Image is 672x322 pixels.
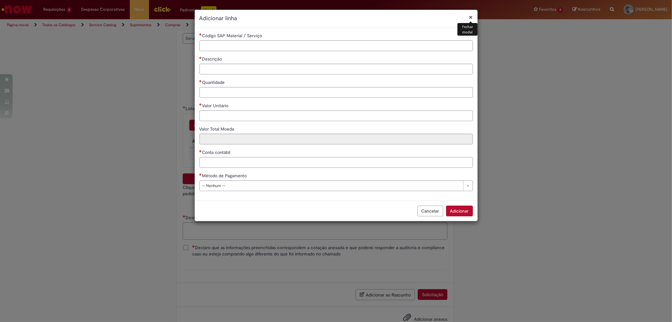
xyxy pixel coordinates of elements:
input: Descrição [199,64,473,74]
span: Código SAP Material / Serviço [202,33,264,38]
input: Código SAP Material / Serviço [199,40,473,51]
span: Somente leitura - Valor Total Moeda [199,126,236,132]
span: Necessários [199,103,202,106]
input: Valor Total Moeda [199,134,473,144]
span: Necessários [199,150,202,152]
span: Necessários [199,80,202,82]
input: Valor Unitário [199,110,473,121]
span: -- Nenhum -- [202,181,460,191]
h2: Adicionar linha [199,15,473,23]
span: Conta contábil [202,149,232,155]
span: Descrição [202,56,223,62]
span: Necessários [199,56,202,59]
span: Quantidade [202,79,226,85]
span: Necessários [199,173,202,176]
button: Cancelar [417,206,443,216]
button: Adicionar [446,206,473,216]
input: Quantidade [199,87,473,98]
div: Fechar modal [457,23,477,36]
span: Valor Unitário [202,103,230,108]
input: Conta contábil [199,157,473,168]
span: Necessários [199,33,202,36]
span: Método de Pagamento [202,173,248,179]
button: Fechar modal [469,14,473,20]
